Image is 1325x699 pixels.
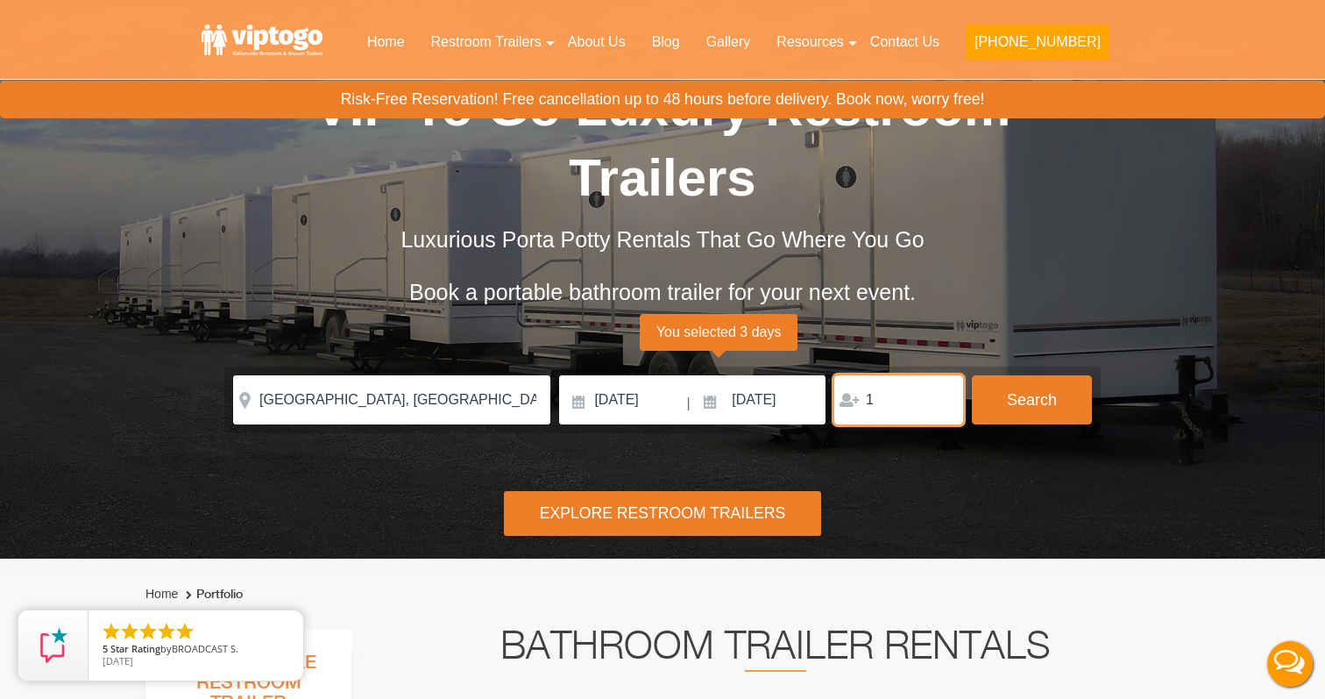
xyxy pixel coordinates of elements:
[639,23,693,61] a: Blog
[763,23,856,61] a: Resources
[101,621,122,642] li: 
[692,375,825,424] input: Pickup
[966,25,1109,60] button: [PHONE_NUMBER]
[354,23,418,61] a: Home
[559,375,684,424] input: Delivery
[418,23,555,61] a: Restroom Trailers
[145,587,178,601] a: Home
[555,23,639,61] a: About Us
[138,621,159,642] li: 
[36,628,71,663] img: Review Rating
[953,23,1123,70] a: [PHONE_NUMBER]
[375,630,1176,672] h2: Bathroom Trailer Rentals
[640,314,797,351] span: You selected 3 days
[1255,629,1325,699] button: Live Chat
[409,280,916,304] span: Book a portable bathroom trailer for your next event.
[103,642,108,655] span: 5
[504,491,822,536] div: Explore Restroom Trailers
[181,584,243,605] li: Portfolio
[110,642,160,655] span: Star Rating
[119,621,140,642] li: 
[103,654,133,667] span: [DATE]
[693,23,764,61] a: Gallery
[972,375,1092,424] button: Search
[103,644,289,656] span: by
[400,227,924,252] span: Luxurious Porta Potty Rentals That Go Where You Go
[172,642,238,655] span: BROADCAST S.
[857,23,953,61] a: Contact Us
[687,375,691,432] span: |
[174,621,195,642] li: 
[233,375,550,424] input: Where do you need your restroom?
[834,375,963,424] input: Persons
[156,621,177,642] li: 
